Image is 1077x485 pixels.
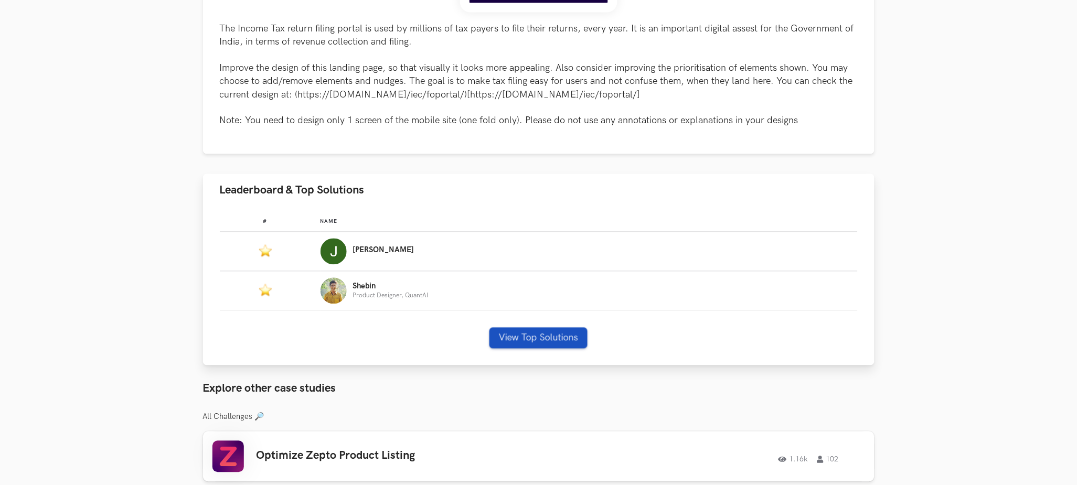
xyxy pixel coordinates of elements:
h3: Optimize Zepto Product Listing [257,449,555,463]
h3: Explore other case studies [203,382,875,396]
h3: All Challenges 🔎 [203,413,875,422]
img: Featured [259,244,272,257]
p: The Income Tax return filing portal is used by millions of tax payers to file their returns, ever... [220,22,858,128]
span: 102 [817,456,839,464]
p: [PERSON_NAME] [353,246,414,255]
table: Leaderboard [220,210,858,311]
img: Featured [259,283,272,297]
p: Shebin [353,283,429,291]
span: 1.16k [779,456,808,464]
img: Profile photo [321,239,347,265]
p: Product Designer, QuantAI [353,293,429,299]
div: Leaderboard & Top Solutions [203,207,875,365]
span: Leaderboard & Top Solutions [220,184,365,198]
span: Name [321,219,338,225]
a: Optimize Zepto Product Listing1.16k102 [203,432,875,482]
button: Leaderboard & Top Solutions [203,174,875,207]
span: # [263,219,267,225]
img: Profile photo [321,278,347,304]
button: View Top Solutions [489,328,588,349]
